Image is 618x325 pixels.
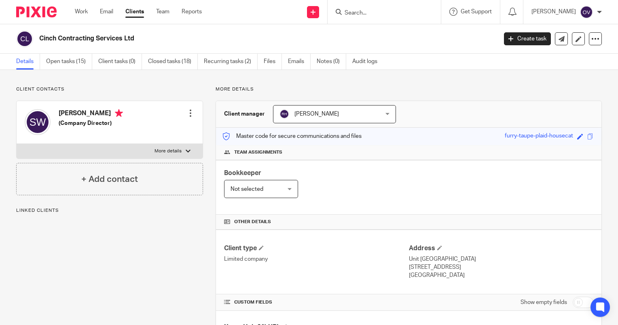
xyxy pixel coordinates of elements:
p: Unit [GEOGRAPHIC_DATA] [409,255,593,263]
p: More details [216,86,602,93]
a: Files [264,54,282,70]
a: Team [156,8,169,16]
a: Details [16,54,40,70]
a: Notes (0) [317,54,346,70]
p: Limited company [224,255,408,263]
img: Pixie [16,6,57,17]
a: Email [100,8,113,16]
a: Closed tasks (18) [148,54,198,70]
h4: Address [409,244,593,253]
a: Create task [504,32,551,45]
a: Recurring tasks (2) [204,54,258,70]
img: svg%3E [279,109,289,119]
img: svg%3E [580,6,593,19]
p: Master code for secure communications and files [222,132,362,140]
img: svg%3E [25,109,51,135]
h3: Client manager [224,110,265,118]
span: Team assignments [234,149,282,156]
h4: + Add contact [81,173,138,186]
span: Not selected [231,186,263,192]
span: [PERSON_NAME] [294,111,339,117]
h4: Client type [224,244,408,253]
i: Primary [115,109,123,117]
p: Linked clients [16,207,203,214]
a: Work [75,8,88,16]
p: [GEOGRAPHIC_DATA] [409,271,593,279]
span: Other details [234,219,271,225]
label: Show empty fields [521,298,567,306]
a: Client tasks (0) [98,54,142,70]
span: Bookkeeper [224,170,261,176]
p: [STREET_ADDRESS] [409,263,593,271]
a: Open tasks (15) [46,54,92,70]
a: Clients [125,8,144,16]
p: Client contacts [16,86,203,93]
img: svg%3E [16,30,33,47]
h4: CUSTOM FIELDS [224,299,408,306]
p: More details [154,148,182,154]
input: Search [344,10,417,17]
a: Emails [288,54,311,70]
p: [PERSON_NAME] [531,8,576,16]
a: Reports [182,8,202,16]
div: furry-taupe-plaid-housecat [505,132,573,141]
h5: (Company Director) [59,119,123,127]
h4: [PERSON_NAME] [59,109,123,119]
h2: Cinch Contracting Services Ltd [39,34,401,43]
span: Get Support [461,9,492,15]
a: Audit logs [352,54,383,70]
